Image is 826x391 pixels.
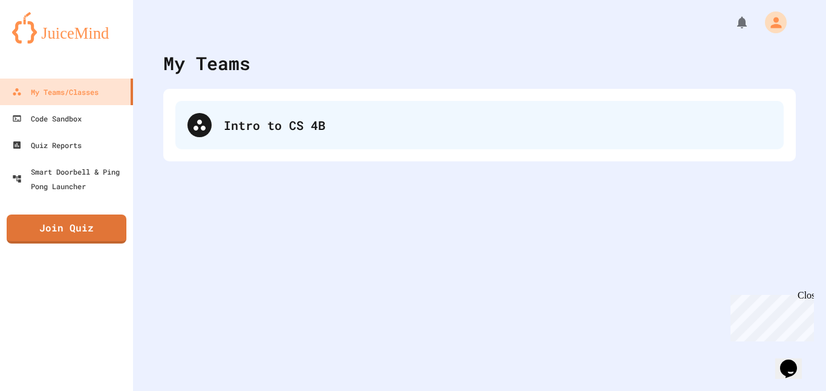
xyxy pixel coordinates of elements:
[775,343,814,379] iframe: chat widget
[12,12,121,44] img: logo-orange.svg
[5,5,83,77] div: Chat with us now!Close
[712,12,752,33] div: My Notifications
[12,138,82,152] div: Quiz Reports
[7,215,126,244] a: Join Quiz
[12,111,82,126] div: Code Sandbox
[726,290,814,341] iframe: chat widget
[224,116,772,134] div: Intro to CS 4B
[752,8,790,36] div: My Account
[12,85,99,99] div: My Teams/Classes
[163,50,250,77] div: My Teams
[175,101,784,149] div: Intro to CS 4B
[12,164,128,193] div: Smart Doorbell & Ping Pong Launcher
